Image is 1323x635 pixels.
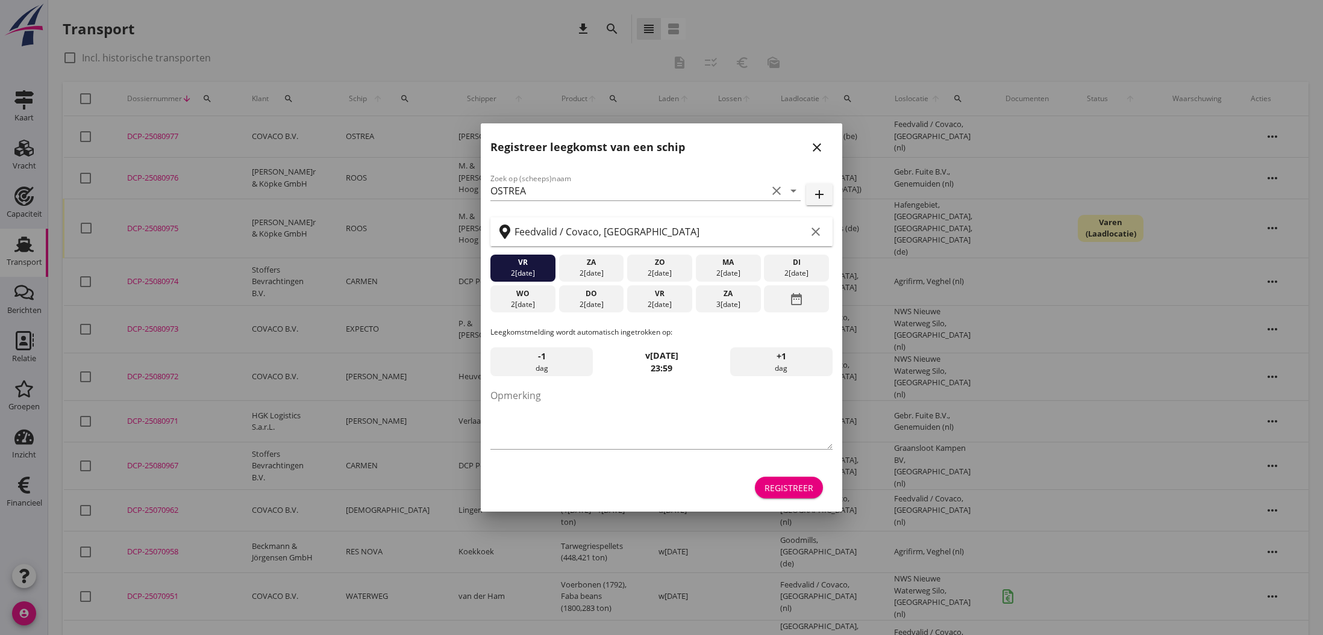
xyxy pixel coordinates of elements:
div: Registreer [765,482,813,494]
i: arrow_drop_down [786,184,801,198]
div: wo [493,288,552,299]
textarea: Opmerking [490,386,833,449]
h2: Registreer leegkomst van een schip [490,139,685,155]
p: Leegkomstmelding wordt automatisch ingetrokken op: [490,327,833,338]
div: vr [630,288,689,299]
div: 2[DATE] [561,299,621,310]
div: vr [493,257,552,268]
div: do [561,288,621,299]
input: Zoek op (scheeps)naam [490,181,767,200]
span: -1 [538,350,546,363]
i: date_range [789,288,804,310]
div: 2[DATE] [699,268,758,279]
div: zo [630,257,689,268]
span: +1 [777,350,786,363]
div: di [767,257,826,268]
div: 2[DATE] [630,268,689,279]
i: clear [769,184,784,198]
div: za [699,288,758,299]
div: ma [699,257,758,268]
i: add [812,187,827,202]
button: Registreer [755,477,823,498]
div: 2[DATE] [493,299,552,310]
i: clear [808,225,823,239]
div: dag [490,347,593,376]
div: 2[DATE] [493,268,552,279]
div: 2[DATE] [630,299,689,310]
div: za [561,257,621,268]
i: close [810,140,824,155]
div: 3[DATE] [699,299,758,310]
input: Zoek op terminal of plaats [514,222,806,241]
div: 2[DATE] [561,268,621,279]
div: 2[DATE] [767,268,826,279]
strong: 23:59 [651,362,672,374]
strong: v[DATE] [645,350,678,361]
div: dag [730,347,833,376]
